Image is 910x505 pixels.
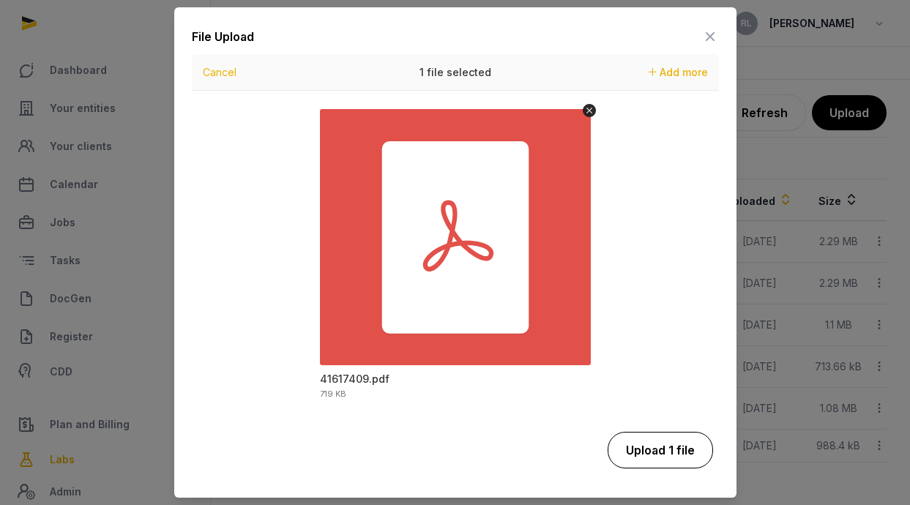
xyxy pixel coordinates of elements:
[643,62,714,83] button: Add more files
[320,372,389,386] div: 41617409.pdf
[346,54,565,91] div: 1 file selected
[320,390,346,398] div: 719 KB
[583,104,596,117] button: Remove file
[192,28,254,45] div: File Upload
[660,66,708,78] span: Add more
[198,62,241,83] button: Cancel
[192,54,719,420] div: Uppy Dashboard
[608,432,713,468] button: Upload 1 file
